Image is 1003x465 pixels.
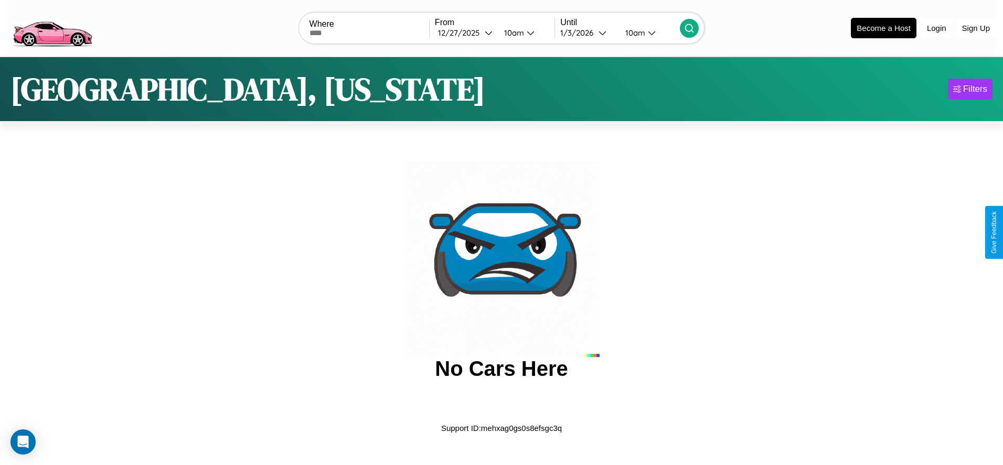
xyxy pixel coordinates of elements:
div: Filters [963,84,987,94]
h2: No Cars Here [435,357,568,381]
img: logo [8,5,97,49]
button: Filters [948,79,993,100]
button: Login [922,18,952,38]
div: 10am [620,28,648,38]
p: Support ID: mehxag0gs0s8efsgc3q [441,421,562,435]
label: Where [310,19,429,29]
div: 1 / 3 / 2026 [560,28,599,38]
button: 10am [617,27,680,38]
label: From [435,18,554,27]
div: Give Feedback [990,211,998,254]
button: 10am [496,27,554,38]
button: 12/27/2025 [435,27,496,38]
div: Open Intercom Messenger [10,429,36,455]
img: car [403,161,600,357]
button: Sign Up [957,18,995,38]
label: Until [560,18,680,27]
button: Become a Host [851,18,916,38]
div: 10am [499,28,527,38]
h1: [GEOGRAPHIC_DATA], [US_STATE] [10,68,485,111]
div: 12 / 27 / 2025 [438,28,485,38]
